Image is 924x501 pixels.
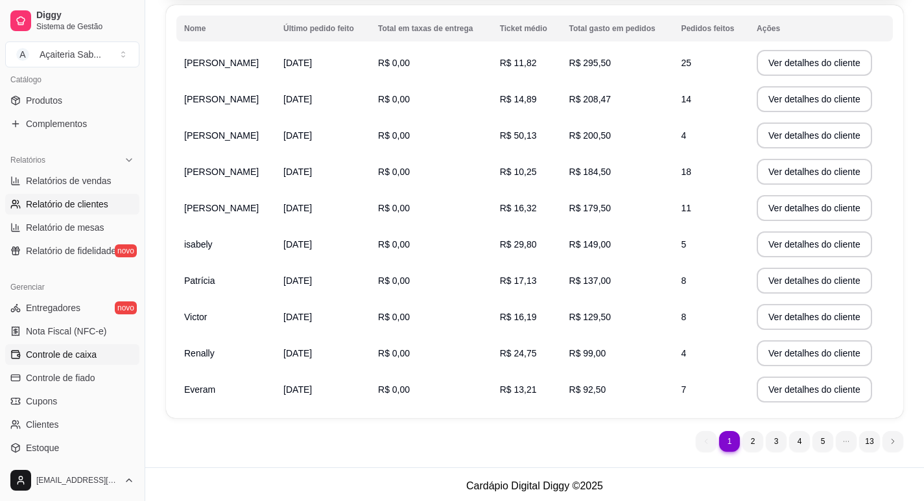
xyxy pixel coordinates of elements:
[757,50,872,76] button: Ver detalhes do cliente
[5,170,139,191] a: Relatórios de vendas
[283,130,312,141] span: [DATE]
[378,167,410,177] span: R$ 0,00
[184,384,215,395] span: Everam
[5,465,139,496] button: [EMAIL_ADDRESS][DOMAIN_NAME]
[742,431,763,452] li: pagination item 2
[26,441,59,454] span: Estoque
[569,312,611,322] span: R$ 129,50
[562,16,674,41] th: Total gasto em pedidos
[569,239,611,250] span: R$ 149,00
[283,167,312,177] span: [DATE]
[5,367,139,388] a: Controle de fiado
[26,418,59,431] span: Clientes
[5,217,139,238] a: Relatório de mesas
[40,48,101,61] div: Açaiteria Sab ...
[569,94,611,104] span: R$ 208,47
[370,16,492,41] th: Total em taxas de entrega
[5,391,139,412] a: Cupons
[569,384,606,395] span: R$ 92,50
[681,384,686,395] span: 7
[184,94,259,104] span: [PERSON_NAME]
[500,58,537,68] span: R$ 11,82
[689,425,910,458] nav: pagination navigation
[757,377,872,402] button: Ver detalhes do cliente
[789,431,810,452] li: pagination item 4
[859,431,880,452] li: pagination item 13
[283,203,312,213] span: [DATE]
[184,239,213,250] span: isabely
[5,321,139,342] a: Nota Fiscal (NFC-e)
[283,348,312,358] span: [DATE]
[500,312,537,322] span: R$ 16,19
[378,58,410,68] span: R$ 0,00
[500,239,537,250] span: R$ 29,80
[500,275,537,286] span: R$ 17,13
[26,117,87,130] span: Complementos
[378,348,410,358] span: R$ 0,00
[184,312,207,322] span: Victor
[283,312,312,322] span: [DATE]
[569,130,611,141] span: R$ 200,50
[5,194,139,215] a: Relatório de clientes
[569,275,611,286] span: R$ 137,00
[378,275,410,286] span: R$ 0,00
[5,5,139,36] a: DiggySistema de Gestão
[36,475,119,485] span: [EMAIL_ADDRESS][DOMAIN_NAME]
[749,16,893,41] th: Ações
[5,41,139,67] button: Select a team
[283,239,312,250] span: [DATE]
[569,203,611,213] span: R$ 179,50
[26,221,104,234] span: Relatório de mesas
[378,203,410,213] span: R$ 0,00
[681,58,691,68] span: 25
[681,348,686,358] span: 4
[184,275,215,286] span: Patrícia
[757,268,872,294] button: Ver detalhes do cliente
[569,58,611,68] span: R$ 295,50
[681,130,686,141] span: 4
[36,21,134,32] span: Sistema de Gestão
[757,86,872,112] button: Ver detalhes do cliente
[5,113,139,134] a: Complementos
[283,58,312,68] span: [DATE]
[26,395,57,408] span: Cupons
[719,431,740,452] li: pagination item 1 active
[812,431,833,452] li: pagination item 5
[757,340,872,366] button: Ver detalhes do cliente
[681,275,686,286] span: 8
[757,231,872,257] button: Ver detalhes do cliente
[16,48,29,61] span: A
[569,348,606,358] span: R$ 99,00
[36,10,134,21] span: Diggy
[673,16,749,41] th: Pedidos feitos
[681,94,691,104] span: 14
[378,312,410,322] span: R$ 0,00
[500,384,537,395] span: R$ 13,21
[184,167,259,177] span: [PERSON_NAME]
[757,304,872,330] button: Ver detalhes do cliente
[184,58,259,68] span: [PERSON_NAME]
[26,348,97,361] span: Controle de caixa
[26,371,95,384] span: Controle de fiado
[5,344,139,365] a: Controle de caixa
[26,325,106,338] span: Nota Fiscal (NFC-e)
[5,240,139,261] a: Relatório de fidelidadenovo
[378,239,410,250] span: R$ 0,00
[26,174,112,187] span: Relatórios de vendas
[283,275,312,286] span: [DATE]
[5,297,139,318] a: Entregadoresnovo
[757,195,872,221] button: Ver detalhes do cliente
[283,94,312,104] span: [DATE]
[500,94,537,104] span: R$ 14,89
[500,348,537,358] span: R$ 24,75
[681,312,686,322] span: 8
[500,130,537,141] span: R$ 50,13
[681,203,691,213] span: 11
[757,122,872,148] button: Ver detalhes do cliente
[378,130,410,141] span: R$ 0,00
[5,277,139,297] div: Gerenciar
[283,384,312,395] span: [DATE]
[184,203,259,213] span: [PERSON_NAME]
[26,244,116,257] span: Relatório de fidelidade
[757,159,872,185] button: Ver detalhes do cliente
